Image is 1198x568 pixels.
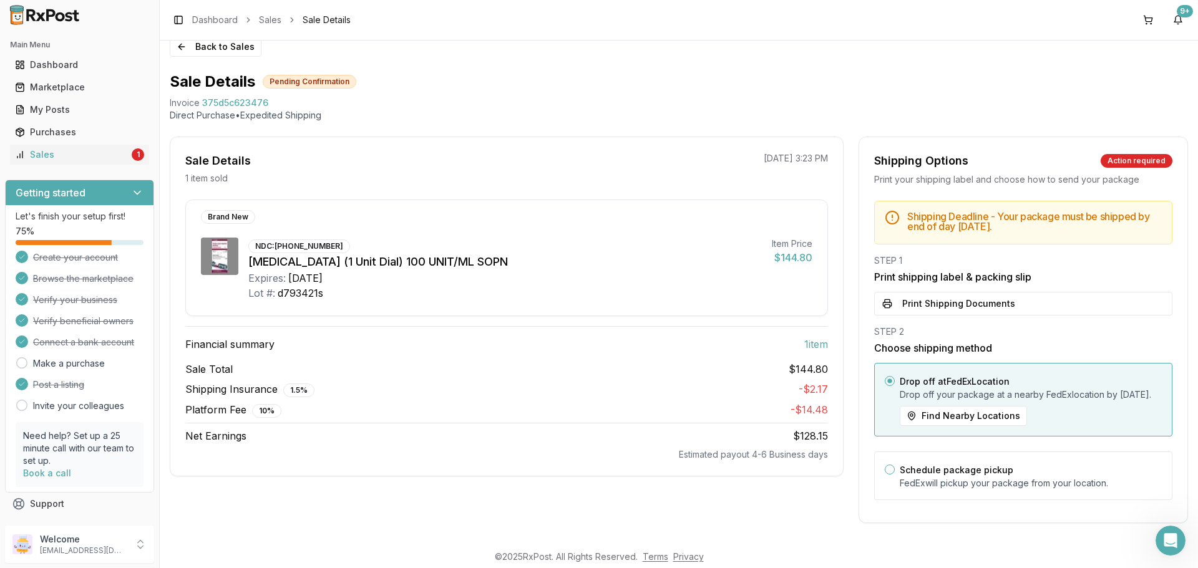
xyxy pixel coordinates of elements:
[30,520,72,532] span: Feedback
[192,14,238,26] a: Dashboard
[192,14,351,26] nav: breadcrumb
[201,238,238,275] img: Insulin Lispro (1 Unit Dial) 100 UNIT/ML SOPN
[132,148,144,161] div: 1
[185,172,228,185] p: 1 item sold
[185,382,314,397] span: Shipping Insurance
[278,286,323,301] div: d793421s
[263,75,356,89] div: Pending Confirmation
[16,225,34,238] span: 75 %
[33,336,134,349] span: Connect a bank account
[643,551,668,562] a: Terms
[10,40,149,50] h2: Main Menu
[5,145,154,165] button: Sales1
[874,269,1172,284] h3: Print shipping label & packing slip
[201,210,255,224] div: Brand New
[5,55,154,75] button: Dashboard
[16,185,85,200] h3: Getting started
[874,152,968,170] div: Shipping Options
[185,402,281,418] span: Platform Fee
[170,72,255,92] h1: Sale Details
[874,325,1172,338] div: STEP 2
[33,272,134,285] span: Browse the marketplace
[10,76,149,99] a: Marketplace
[15,59,144,71] div: Dashboard
[5,122,154,142] button: Purchases
[248,253,762,271] div: [MEDICAL_DATA] (1 Unit Dial) 100 UNIT/ML SOPN
[303,14,351,26] span: Sale Details
[5,5,85,25] img: RxPost Logo
[791,403,828,416] span: - $14.48
[33,378,84,391] span: Post a listing
[185,448,828,461] div: Estimated payout 4-6 Business days
[23,468,71,478] a: Book a call
[10,121,149,143] a: Purchases
[1168,10,1188,30] button: 9+
[900,477,1162,489] p: FedEx will pickup your package from your location.
[5,100,154,120] button: My Posts
[259,14,281,26] a: Sales
[15,148,129,161] div: Sales
[252,404,281,418] div: 10 %
[40,533,127,546] p: Welcome
[170,37,261,57] button: Back to Sales
[170,97,200,109] div: Invoice
[5,77,154,97] button: Marketplace
[764,152,828,165] p: [DATE] 3:23 PM
[170,109,1188,122] p: Direct Purchase • Expedited Shipping
[202,97,268,109] span: 375d5c623476
[907,211,1162,231] h5: Shipping Deadline - Your package must be shipped by end of day [DATE] .
[5,515,154,537] button: Feedback
[874,173,1172,186] div: Print your shipping label and choose how to send your package
[33,400,124,412] a: Invite your colleagues
[5,493,154,515] button: Support
[15,81,144,94] div: Marketplace
[1156,526,1186,556] iframe: Intercom live chat
[673,551,704,562] a: Privacy
[10,143,149,166] a: Sales1
[10,54,149,76] a: Dashboard
[185,362,233,377] span: Sale Total
[33,294,117,306] span: Verify your business
[33,315,134,327] span: Verify beneficial owners
[33,357,105,370] a: Make a purchase
[23,430,136,467] p: Need help? Set up a 25 minute call with our team to set up.
[900,388,1162,401] p: Drop off your package at a nearby FedEx location by [DATE] .
[900,465,1013,475] label: Schedule package pickup
[15,126,144,138] div: Purchases
[12,534,32,554] img: User avatar
[185,152,251,170] div: Sale Details
[1177,5,1193,17] div: 9+
[248,286,275,301] div: Lot #:
[1101,154,1172,168] div: Action required
[874,292,1172,315] button: Print Shipping Documents
[874,340,1172,355] h3: Choose shipping method
[789,362,828,377] span: $144.80
[804,337,828,352] span: 1 item
[248,239,350,253] div: NDC: [PHONE_NUMBER]
[248,271,286,286] div: Expires:
[772,250,812,265] div: $144.80
[288,271,323,286] div: [DATE]
[185,337,275,352] span: Financial summary
[40,546,127,556] p: [EMAIL_ADDRESS][DOMAIN_NAME]
[16,210,144,223] p: Let's finish your setup first!
[283,383,314,397] div: 1.5 %
[793,430,828,442] span: $128.15
[772,238,812,250] div: Item Price
[33,251,118,264] span: Create your account
[900,376,1010,387] label: Drop off at FedEx Location
[10,99,149,121] a: My Posts
[874,254,1172,267] div: STEP 1
[15,103,144,116] div: My Posts
[900,406,1027,426] button: Find Nearby Locations
[799,383,828,395] span: - $2.17
[185,428,246,443] span: Net Earnings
